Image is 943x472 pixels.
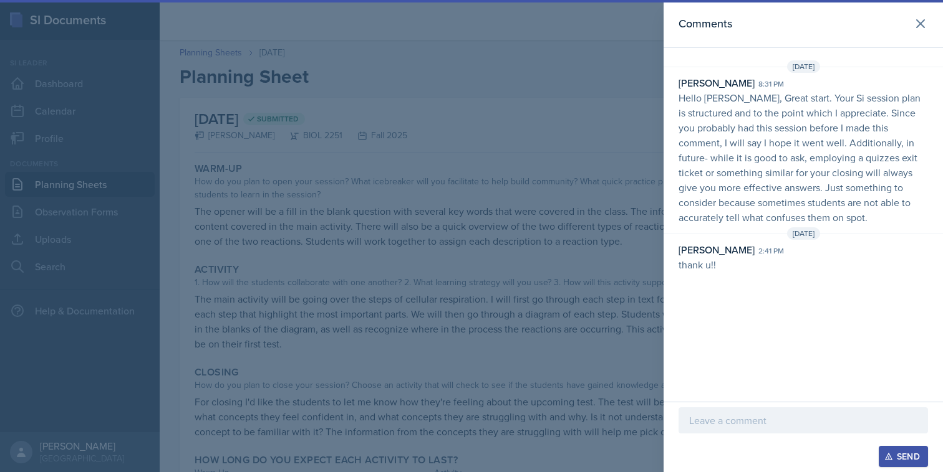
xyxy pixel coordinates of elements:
h2: Comments [679,15,732,32]
p: Hello [PERSON_NAME], Great start. Your Si session plan is structured and to the point which I app... [679,90,928,225]
div: 2:41 pm [758,245,784,257]
div: Send [887,451,920,461]
span: [DATE] [787,60,820,73]
button: Send [879,446,928,467]
p: thank u!! [679,257,928,272]
div: 8:31 pm [758,78,784,90]
div: [PERSON_NAME] [679,75,755,90]
div: [PERSON_NAME] [679,242,755,257]
span: [DATE] [787,227,820,240]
